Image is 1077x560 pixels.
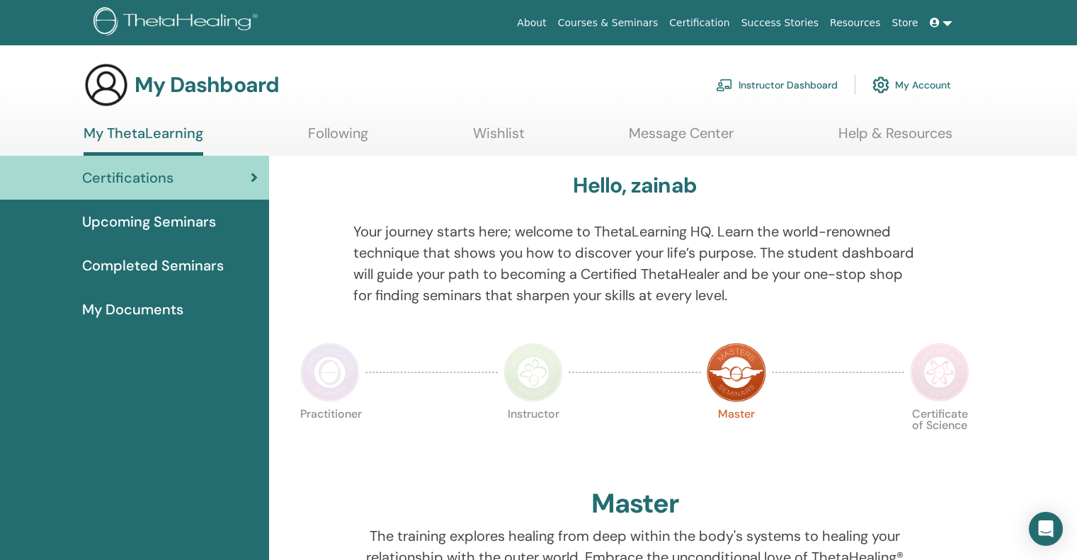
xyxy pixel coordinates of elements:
[573,173,697,198] h3: Hello, zainab
[872,73,889,97] img: cog.svg
[1029,512,1063,546] div: Open Intercom Messenger
[736,10,824,36] a: Success Stories
[629,125,734,152] a: Message Center
[838,125,952,152] a: Help & Resources
[663,10,735,36] a: Certification
[552,10,664,36] a: Courses & Seminars
[300,408,360,468] p: Practitioner
[503,343,563,402] img: Instructor
[511,10,552,36] a: About
[82,167,173,188] span: Certifications
[353,221,917,306] p: Your journey starts here; welcome to ThetaLearning HQ. Learn the world-renowned technique that sh...
[82,255,224,276] span: Completed Seminars
[82,211,216,232] span: Upcoming Seminars
[872,69,951,101] a: My Account
[887,10,924,36] a: Store
[716,69,838,101] a: Instructor Dashboard
[503,408,563,468] p: Instructor
[82,299,183,320] span: My Documents
[308,125,368,152] a: Following
[910,343,969,402] img: Certificate of Science
[591,488,679,520] h2: Master
[300,343,360,402] img: Practitioner
[93,7,263,39] img: logo.png
[910,408,969,468] p: Certificate of Science
[84,62,129,108] img: generic-user-icon.jpg
[824,10,887,36] a: Resources
[707,408,766,468] p: Master
[716,79,733,91] img: chalkboard-teacher.svg
[707,343,766,402] img: Master
[473,125,525,152] a: Wishlist
[84,125,203,156] a: My ThetaLearning
[135,72,279,98] h3: My Dashboard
